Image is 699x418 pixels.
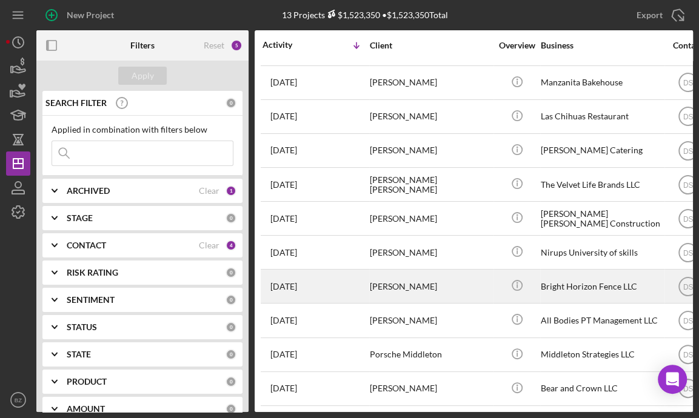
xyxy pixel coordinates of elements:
div: Nirups University of skills [541,236,662,268]
div: 0 [226,322,236,333]
div: New Project [67,3,114,27]
text: DS [683,351,693,359]
div: 0 [226,213,236,224]
div: Las Chihuas Restaurant [541,101,662,133]
div: [PERSON_NAME] [370,67,491,99]
text: DS [683,248,693,257]
div: Apply [132,67,154,85]
div: 0 [226,267,236,278]
div: [PERSON_NAME] [370,202,491,234]
div: [PERSON_NAME] [370,101,491,133]
time: 2025-08-21 04:05 [270,78,297,87]
b: AMOUNT [67,404,105,414]
text: BZ [15,397,22,403]
div: [PERSON_NAME] [PERSON_NAME] [370,168,491,201]
div: Client [370,41,491,50]
div: Activity [263,40,316,50]
div: The Velvet Life Brands LLC [541,168,662,201]
div: Manzanita Bakehouse [541,67,662,99]
text: DS [683,79,693,87]
b: STAGE [67,213,93,223]
div: 1 [226,185,236,196]
text: DS [683,282,693,291]
b: STATE [67,350,91,359]
text: DS [683,317,693,325]
text: DS [683,181,693,189]
div: 5 [230,39,242,51]
div: 0 [226,294,236,305]
time: 2025-06-19 21:10 [270,316,297,325]
time: 2025-07-13 17:55 [270,248,297,257]
b: STATUS [67,322,97,332]
div: [PERSON_NAME] Catering [541,134,662,167]
div: 0 [226,403,236,414]
b: SENTIMENT [67,295,115,305]
div: Overview [494,41,540,50]
div: 4 [226,240,236,251]
div: [PERSON_NAME] [370,236,491,268]
div: All Bodies PT Management LLC [541,304,662,336]
time: 2025-06-03 18:26 [270,350,297,359]
time: 2025-04-21 23:11 [270,383,297,393]
div: 0 [226,349,236,360]
b: SEARCH FILTER [45,98,107,108]
div: Applied in combination with filters below [52,125,233,134]
time: 2025-07-28 17:39 [270,145,297,155]
div: 0 [226,376,236,387]
div: Clear [199,186,219,196]
div: Bear and Crown LLC [541,373,662,405]
button: BZ [6,388,30,412]
time: 2025-07-15 20:17 [270,214,297,224]
b: ARCHIVED [67,186,110,196]
div: Porsche Middleton [370,339,491,371]
div: Business [541,41,662,50]
b: RISK RATING [67,268,118,277]
b: CONTACT [67,241,106,250]
text: DS [683,214,693,223]
text: DS [683,113,693,121]
time: 2025-07-26 01:15 [270,180,297,190]
div: [PERSON_NAME] [370,270,491,302]
div: 0 [226,98,236,108]
div: [PERSON_NAME] [370,373,491,405]
button: Apply [118,67,167,85]
div: Reset [204,41,224,50]
time: 2025-08-19 17:07 [270,111,297,121]
button: New Project [36,3,126,27]
div: $1,523,350 [325,10,380,20]
div: Middleton Strategies LLC [541,339,662,371]
div: [PERSON_NAME] [PERSON_NAME] Construction [541,202,662,234]
div: Open Intercom Messenger [658,365,687,394]
text: DS [683,385,693,393]
div: Bright Horizon Fence LLC [541,270,662,302]
b: Filters [130,41,155,50]
div: 13 Projects • $1,523,350 Total [282,10,448,20]
div: Clear [199,241,219,250]
div: [PERSON_NAME] [370,134,491,167]
text: DS [683,147,693,155]
b: PRODUCT [67,377,107,386]
button: Export [624,3,693,27]
time: 2025-06-30 05:14 [270,282,297,291]
div: [PERSON_NAME] [370,304,491,336]
div: Export [637,3,663,27]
